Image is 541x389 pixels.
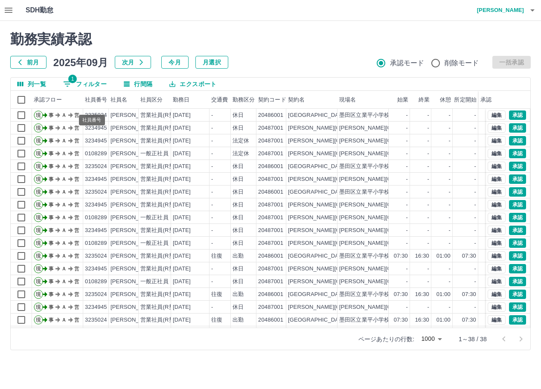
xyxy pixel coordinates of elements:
[339,163,390,171] div: 墨田区立業平小学校
[406,188,408,196] div: -
[406,124,408,132] div: -
[339,124,520,132] div: [PERSON_NAME][GEOGRAPHIC_DATA]ゆりの[GEOGRAPHIC_DATA]
[211,163,213,171] div: -
[509,200,526,209] button: 承認
[111,175,157,183] div: [PERSON_NAME]
[163,78,223,90] button: エクスポート
[211,239,213,247] div: -
[53,56,108,69] h5: 2025年09月
[454,91,477,109] div: 所定開始
[111,91,127,109] div: 社員名
[36,125,41,131] text: 現
[428,163,429,171] div: -
[233,175,244,183] div: 休日
[173,137,191,145] div: [DATE]
[406,265,408,273] div: -
[85,188,107,196] div: 3235024
[61,215,67,221] text: Ａ
[288,265,393,273] div: [PERSON_NAME][GEOGRAPHIC_DATA]
[474,150,476,158] div: -
[488,200,506,209] button: 編集
[61,125,67,131] text: Ａ
[488,251,506,261] button: 編集
[233,91,255,109] div: 勤務区分
[36,176,41,182] text: 現
[258,175,283,183] div: 20487001
[140,188,182,196] div: 営業社員(R契約)
[211,188,213,196] div: -
[288,137,393,145] div: [PERSON_NAME][GEOGRAPHIC_DATA]
[140,91,163,109] div: 社員区分
[474,163,476,171] div: -
[339,188,390,196] div: 墨田区立業平小学校
[85,175,107,183] div: 3234945
[111,150,157,158] div: [PERSON_NAME]
[231,91,256,109] div: 勤務区分
[211,175,213,183] div: -
[449,265,451,273] div: -
[61,176,67,182] text: Ａ
[428,150,429,158] div: -
[509,174,526,184] button: 承認
[111,163,157,171] div: [PERSON_NAME]
[339,226,520,235] div: [PERSON_NAME][GEOGRAPHIC_DATA]ゆりの[GEOGRAPHIC_DATA]
[36,151,41,157] text: 現
[79,115,105,125] div: 社員番号
[509,213,526,222] button: 承認
[111,111,157,119] div: [PERSON_NAME]
[111,201,157,209] div: [PERSON_NAME]
[509,290,526,299] button: 承認
[488,110,506,120] button: 編集
[36,253,41,259] text: 現
[209,91,231,109] div: 交通費
[211,226,213,235] div: -
[474,124,476,132] div: -
[74,253,79,259] text: 営
[85,239,107,247] div: 0108289
[49,227,54,233] text: 事
[428,214,429,222] div: -
[406,150,408,158] div: -
[488,149,506,158] button: 編集
[173,91,189,109] div: 勤務日
[428,137,429,145] div: -
[474,226,476,235] div: -
[428,201,429,209] div: -
[140,150,169,158] div: 一般正社員
[173,226,191,235] div: [DATE]
[418,333,445,345] div: 1000
[288,239,393,247] div: [PERSON_NAME][GEOGRAPHIC_DATA]
[509,302,526,312] button: 承認
[36,266,41,272] text: 現
[428,124,429,132] div: -
[173,175,191,183] div: [DATE]
[140,214,169,222] div: 一般正社員
[406,137,408,145] div: -
[85,265,107,273] div: 3234945
[339,111,390,119] div: 墨田区立業平小学校
[74,215,79,221] text: 営
[74,266,79,272] text: 営
[440,91,451,109] div: 休憩
[111,239,157,247] div: [PERSON_NAME]
[488,264,506,273] button: 編集
[56,78,113,90] button: フィルター表示
[74,240,79,246] text: 営
[258,201,283,209] div: 20487001
[10,31,531,47] h2: 勤務実績承認
[173,201,191,209] div: [DATE]
[337,91,389,109] div: 現場名
[74,151,79,157] text: 営
[449,226,451,235] div: -
[509,277,526,286] button: 承認
[111,265,157,273] div: [PERSON_NAME]
[406,175,408,183] div: -
[436,252,451,260] div: 01:00
[61,202,67,208] text: Ａ
[488,123,506,133] button: 編集
[474,137,476,145] div: -
[390,58,425,68] span: 承認モード
[258,226,283,235] div: 20487001
[449,163,451,171] div: -
[140,111,182,119] div: 営業社員(R契約)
